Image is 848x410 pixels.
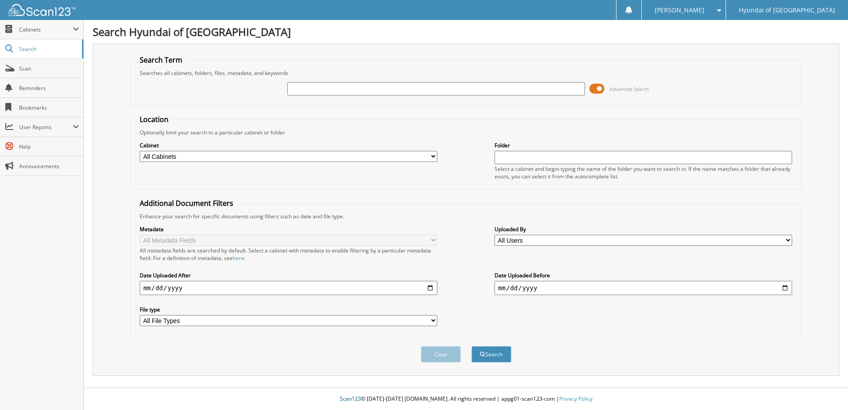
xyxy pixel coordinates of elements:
[559,395,593,402] a: Privacy Policy
[140,247,437,262] div: All metadata fields are searched by default. Select a cabinet with metadata to enable filtering b...
[495,225,792,233] label: Uploaded By
[495,142,792,149] label: Folder
[140,142,437,149] label: Cabinet
[655,8,704,13] span: [PERSON_NAME]
[609,86,649,92] span: Advanced Search
[19,104,79,111] span: Bookmarks
[471,346,511,363] button: Search
[135,129,797,136] div: Optionally limit your search to a particular cabinet or folder
[19,162,79,170] span: Announcements
[495,165,792,180] div: Select a cabinet and begin typing the name of the folder you want to search in. If the name match...
[84,388,848,410] div: © [DATE]-[DATE] [DOMAIN_NAME]. All rights reserved | appg01-scan123-com |
[135,198,238,208] legend: Additional Document Filters
[19,123,73,131] span: User Reports
[140,272,437,279] label: Date Uploaded After
[9,4,75,16] img: scan123-logo-white.svg
[19,45,78,53] span: Search
[495,272,792,279] label: Date Uploaded Before
[140,306,437,313] label: File type
[495,281,792,295] input: end
[421,346,461,363] button: Clear
[135,55,187,65] legend: Search Term
[19,84,79,92] span: Reminders
[135,114,173,124] legend: Location
[135,213,797,220] div: Enhance your search for specific documents using filters such as date and file type.
[19,26,73,33] span: Cabinets
[140,281,437,295] input: start
[233,254,244,262] a: here
[19,143,79,150] span: Help
[140,225,437,233] label: Metadata
[739,8,835,13] span: Hyundai of [GEOGRAPHIC_DATA]
[135,69,797,77] div: Searches all cabinets, folders, files, metadata, and keywords
[19,65,79,72] span: Scan
[340,395,361,402] span: Scan123
[93,24,839,39] h1: Search Hyundai of [GEOGRAPHIC_DATA]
